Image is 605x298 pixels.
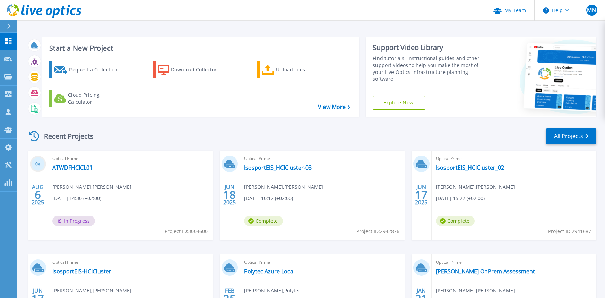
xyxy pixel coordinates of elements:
[244,258,400,266] span: Optical Prime
[69,63,124,77] div: Request a Collection
[52,155,209,162] span: Optical Prime
[436,155,592,162] span: Optical Prime
[49,90,127,107] a: Cloud Pricing Calculator
[244,268,295,275] a: Polytec Azure Local
[153,61,231,78] a: Download Collector
[276,63,331,77] div: Upload Files
[244,183,323,191] span: [PERSON_NAME] , [PERSON_NAME]
[31,182,44,207] div: AUG 2025
[415,192,427,198] span: 17
[30,160,46,168] h3: 0
[436,164,504,171] a: IsosportEIS_HCICluster_02
[52,183,131,191] span: [PERSON_NAME] , [PERSON_NAME]
[52,216,95,226] span: In Progress
[436,195,485,202] span: [DATE] 15:27 (+02:00)
[356,228,399,235] span: Project ID: 2942876
[548,228,591,235] span: Project ID: 2941687
[257,61,334,78] a: Upload Files
[546,128,596,144] a: All Projects
[38,162,40,166] span: %
[244,195,293,202] span: [DATE] 10:12 (+02:00)
[436,216,475,226] span: Complete
[171,63,226,77] div: Download Collector
[436,268,535,275] a: [PERSON_NAME] OnPrem Assessment
[373,96,425,110] a: Explore Now!
[223,192,236,198] span: 18
[244,216,283,226] span: Complete
[415,182,428,207] div: JUN 2025
[436,183,515,191] span: [PERSON_NAME] , [PERSON_NAME]
[49,44,350,52] h3: Start a New Project
[223,182,236,207] div: JUN 2025
[52,287,131,295] span: [PERSON_NAME] , [PERSON_NAME]
[318,104,350,110] a: View More
[436,258,592,266] span: Optical Prime
[52,164,93,171] a: ATWDFHCICL01
[35,192,41,198] span: 6
[165,228,208,235] span: Project ID: 3004600
[436,287,515,295] span: [PERSON_NAME] , [PERSON_NAME]
[587,7,596,13] span: MN
[68,92,123,105] div: Cloud Pricing Calculator
[244,164,312,171] a: IsosportEIS_HCICluster-03
[244,155,400,162] span: Optical Prime
[244,287,301,295] span: [PERSON_NAME] , Polytec
[27,128,103,145] div: Recent Projects
[373,55,490,83] div: Find tutorials, instructional guides and other support videos to help you make the most of your L...
[52,195,101,202] span: [DATE] 14:30 (+02:00)
[373,43,490,52] div: Support Video Library
[52,268,111,275] a: IsosportEIS-HCICluster
[52,258,209,266] span: Optical Prime
[49,61,127,78] a: Request a Collection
